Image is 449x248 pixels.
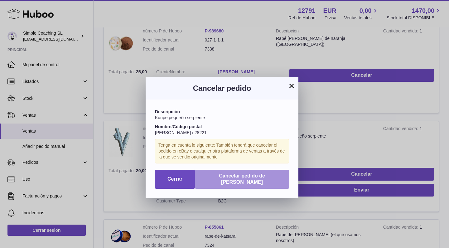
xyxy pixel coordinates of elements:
strong: Descripción [155,109,180,114]
span: Cancelar pedido de [PERSON_NAME] [219,173,265,185]
span: Cerrar [167,176,182,182]
button: Cancelar pedido de [PERSON_NAME] [195,170,289,189]
button: × [288,82,295,90]
button: Cerrar [155,170,195,189]
div: Tenga en cuenta lo siguiente: También tendrá que cancelar el pedido en eBay o cualquier otra plat... [155,139,289,163]
span: Kuripe pequeño serpiente [155,115,205,120]
span: [PERSON_NAME] / 28221 [155,130,207,135]
strong: Nombre/Código postal [155,124,202,129]
h3: Cancelar pedido [155,83,289,93]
